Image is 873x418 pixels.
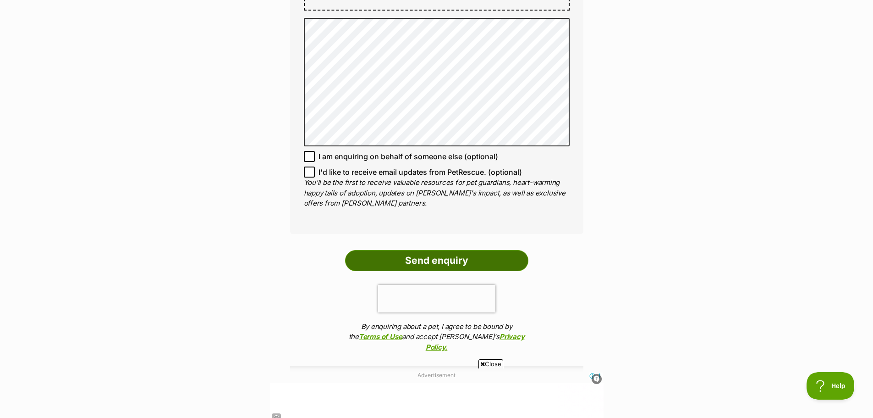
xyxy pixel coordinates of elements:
[378,285,495,312] iframe: reCAPTCHA
[359,332,402,341] a: Terms of Use
[318,151,498,162] span: I am enquiring on behalf of someone else (optional)
[304,178,570,209] p: You'll be the first to receive valuable resources for pet guardians, heart-warming happy tails of...
[593,375,601,383] img: info.svg
[807,372,855,400] iframe: Help Scout Beacon - Open
[478,359,503,368] span: Close
[345,322,528,353] p: By enquiring about a pet, I agree to be bound by the and accept [PERSON_NAME]'s
[426,332,525,351] a: Privacy Policy.
[345,250,528,271] input: Send enquiry
[318,167,522,178] span: I'd like to receive email updates from PetRescue. (optional)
